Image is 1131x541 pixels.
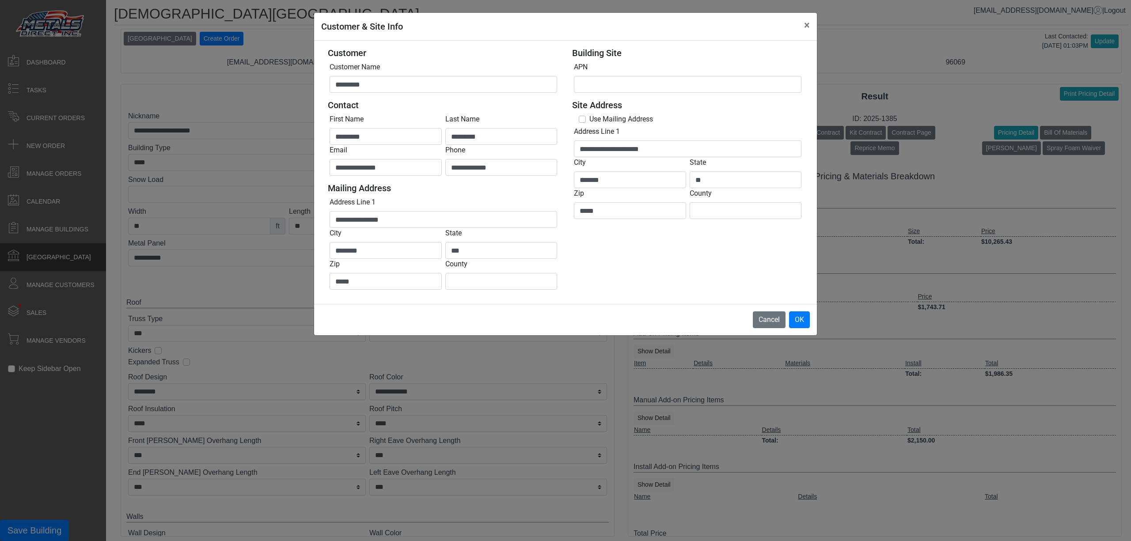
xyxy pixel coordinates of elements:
[445,114,479,125] label: Last Name
[445,145,465,155] label: Phone
[797,13,817,38] button: Close
[690,188,712,199] label: County
[330,62,380,72] label: Customer Name
[572,100,803,110] h5: Site Address
[572,48,803,58] h5: Building Site
[589,114,653,125] label: Use Mailing Address
[574,157,586,168] label: City
[330,197,376,208] label: Address Line 1
[328,48,559,58] h5: Customer
[330,114,364,125] label: First Name
[574,188,584,199] label: Zip
[574,126,620,137] label: Address Line 1
[789,311,810,328] button: OK
[330,228,342,238] label: City
[330,145,347,155] label: Email
[445,259,467,269] label: County
[445,228,462,238] label: State
[328,183,559,193] h5: Mailing Address
[321,20,403,33] h5: Customer & Site Info
[328,100,559,110] h5: Contact
[574,62,588,72] label: APN
[690,157,706,168] label: State
[753,311,786,328] button: Cancel
[330,259,340,269] label: Zip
